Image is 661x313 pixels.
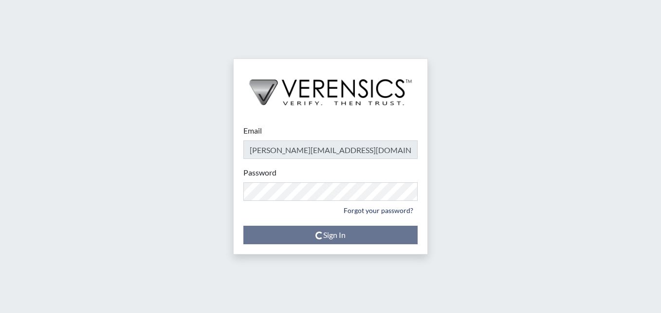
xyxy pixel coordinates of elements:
[243,125,262,137] label: Email
[234,59,427,116] img: logo-wide-black.2aad4157.png
[339,203,418,218] a: Forgot your password?
[243,167,276,178] label: Password
[243,226,418,244] button: Sign In
[243,140,418,159] input: Email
